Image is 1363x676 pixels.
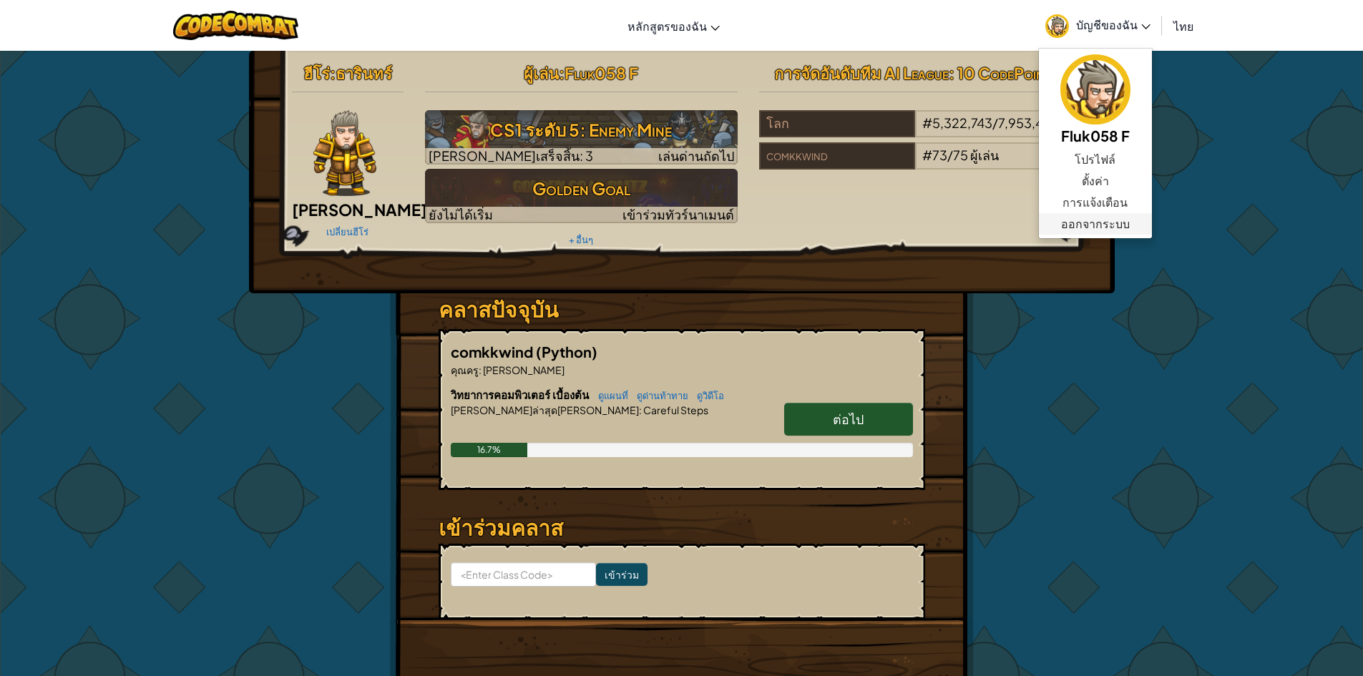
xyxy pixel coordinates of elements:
a: บัญชีของฉัน [1038,3,1158,48]
span: เล่นด่านถัดไป [658,147,734,164]
span: : 10 CodePoints [949,63,1057,83]
img: Golden Goal [425,169,738,223]
a: เปลี่ยนฮีโร่ [326,226,368,237]
img: CS1 ระดับ 5: Enemy Mine [425,110,738,165]
span: การจัดอันดับทีม AI League [774,63,949,83]
a: ไทย [1166,6,1201,45]
span: [PERSON_NAME]เสร็จสิ้น: 3 [429,147,593,164]
span: : [639,403,642,416]
span: Fluk058 F [565,63,638,83]
span: [PERSON_NAME]ล่าสุด[PERSON_NAME] [451,403,639,416]
span: 5,322,743 [932,114,992,131]
a: ดูแผนที่ [591,390,628,401]
input: <Enter Class Code> [451,562,596,587]
span: Careful Steps [642,403,708,416]
a: โปรไฟล์ [1039,149,1152,170]
span: 75 [953,147,968,163]
a: Fluk058 F [1039,52,1152,149]
span: ฮีโร่ [303,63,330,83]
span: หลักสูตรของฉัน [627,19,707,34]
img: CodeCombat logo [173,11,298,40]
h3: คลาสปัจจุบัน [439,293,925,325]
a: หลักสูตรของฉัน [620,6,727,45]
span: # [922,147,932,163]
span: ต่อไป [833,411,864,427]
img: avatar [1060,54,1130,124]
a: ตั้งค่า [1039,170,1152,192]
a: ออกจากระบบ [1039,213,1152,235]
div: 16.7% [451,443,528,457]
span: : [559,63,565,83]
span: : [330,63,336,83]
span: comkkwind [451,343,536,361]
div: โลก [759,110,915,137]
img: avatar [1045,14,1069,38]
span: [PERSON_NAME] [292,200,427,220]
span: : [479,363,482,376]
a: Golden Goalยังไม่ได้เริ่มเข้าร่วมทัวร์นาเมนต์ [425,169,738,223]
span: คุณครู [451,363,479,376]
a: เล่นด่านถัดไป [425,110,738,165]
span: ผู้เล่น [524,63,559,83]
span: วิทยาการคอมพิวเตอร์ เบื้องต้น [451,388,591,401]
span: ธารินทร์ [336,63,392,83]
span: [PERSON_NAME] [482,363,565,376]
a: ดูด่านท้าทาย [630,390,688,401]
span: (Python) [536,343,597,361]
span: # [922,114,932,131]
a: การแจ้งเตือน [1039,192,1152,213]
span: 73 [932,147,947,163]
a: comkkwind#73/75ผู้เล่น [759,156,1072,172]
div: comkkwind [759,142,915,170]
span: บัญชีของฉัน [1076,17,1151,32]
span: ยังไม่ได้เริ่ม [429,206,493,222]
a: โลก#5,322,743/7,953,455ผู้เล่น [759,124,1072,140]
span: การแจ้งเตือน [1062,194,1128,211]
img: knight-pose.png [313,110,376,196]
span: 7,953,455 [998,114,1060,131]
h5: Fluk058 F [1053,124,1138,147]
span: ไทย [1173,19,1193,34]
span: / [992,114,998,131]
a: + อื่นๆ [569,234,593,245]
a: ดูวิดีโอ [690,390,724,401]
h3: Golden Goal [425,172,738,205]
span: / [947,147,953,163]
input: เข้าร่วม [596,563,648,586]
h3: เข้าร่วมคลาส [439,511,925,544]
span: เข้าร่วมทัวร์นาเมนต์ [622,206,734,222]
h3: CS1 ระดับ 5: Enemy Mine [425,114,738,146]
span: ผู้เล่น [970,147,999,163]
